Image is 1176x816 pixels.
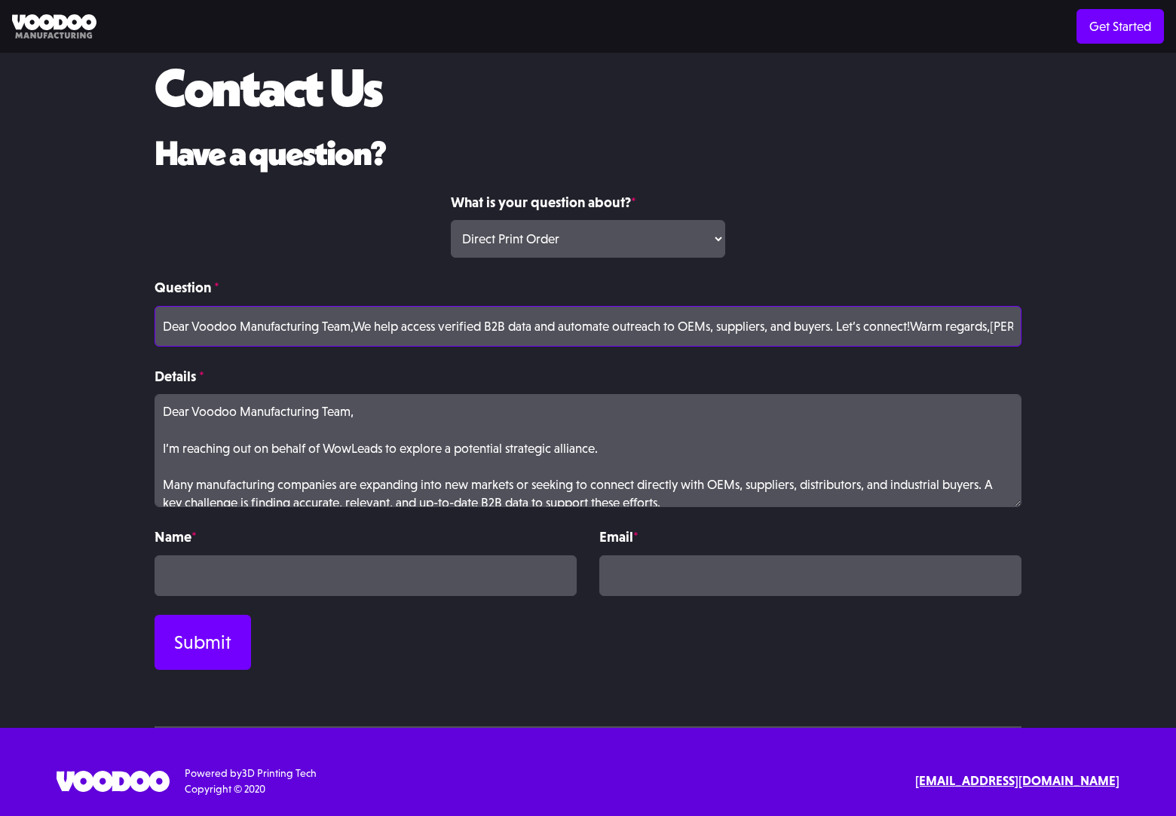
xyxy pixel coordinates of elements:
[155,368,196,384] strong: Details
[451,191,724,213] label: What is your question about?
[155,306,1021,347] input: Briefly describe your question
[155,615,251,670] input: Submit
[185,766,317,797] div: Powered by Copyright © 2020
[915,772,1119,791] a: [EMAIL_ADDRESS][DOMAIN_NAME]
[12,14,96,39] img: Voodoo Manufacturing logo
[155,191,1021,670] form: Contact Form
[1076,9,1164,44] a: Get Started
[155,279,211,295] strong: Question
[155,58,381,116] h1: Contact Us
[599,526,1021,548] label: Email
[155,526,577,548] label: Name
[155,135,1021,173] h2: Have a question?
[242,767,317,779] a: 3D Printing Tech
[915,773,1119,788] strong: [EMAIL_ADDRESS][DOMAIN_NAME]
